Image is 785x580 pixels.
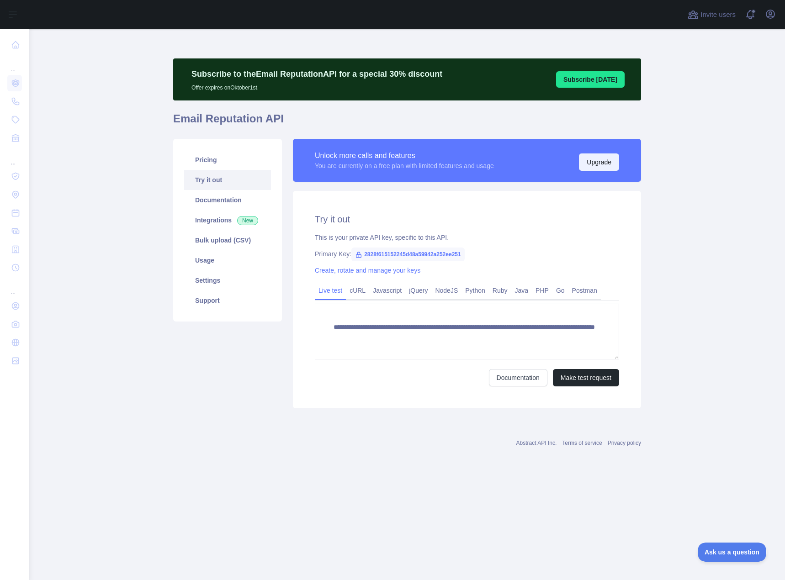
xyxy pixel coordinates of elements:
[173,111,641,133] h1: Email Reputation API
[7,278,22,296] div: ...
[516,440,557,446] a: Abstract API Inc.
[552,283,568,298] a: Go
[315,233,619,242] div: This is your private API key, specific to this API.
[369,283,405,298] a: Javascript
[489,283,511,298] a: Ruby
[184,290,271,311] a: Support
[184,230,271,250] a: Bulk upload (CSV)
[315,150,494,161] div: Unlock more calls and features
[184,150,271,170] a: Pricing
[184,270,271,290] a: Settings
[315,161,494,170] div: You are currently on a free plan with limited features and usage
[700,10,736,20] span: Invite users
[511,283,532,298] a: Java
[431,283,461,298] a: NodeJS
[553,369,619,386] button: Make test request
[7,148,22,166] div: ...
[532,283,552,298] a: PHP
[315,283,346,298] a: Live test
[461,283,489,298] a: Python
[351,248,465,261] span: 2828f615152245d48a59942a252ee251
[191,68,442,80] p: Subscribe to the Email Reputation API for a special 30 % discount
[315,267,420,274] a: Create, rotate and manage your keys
[191,80,442,91] p: Offer expires on Oktober 1st.
[184,250,271,270] a: Usage
[579,153,619,171] button: Upgrade
[184,210,271,230] a: Integrations New
[686,7,737,22] button: Invite users
[568,283,601,298] a: Postman
[237,216,258,225] span: New
[405,283,431,298] a: jQuery
[7,55,22,73] div: ...
[184,170,271,190] a: Try it out
[556,71,625,88] button: Subscribe [DATE]
[184,190,271,210] a: Documentation
[608,440,641,446] a: Privacy policy
[315,249,619,258] div: Primary Key:
[562,440,602,446] a: Terms of service
[315,213,619,226] h2: Try it out
[698,543,767,562] iframe: Toggle Customer Support
[489,369,547,386] a: Documentation
[346,283,369,298] a: cURL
